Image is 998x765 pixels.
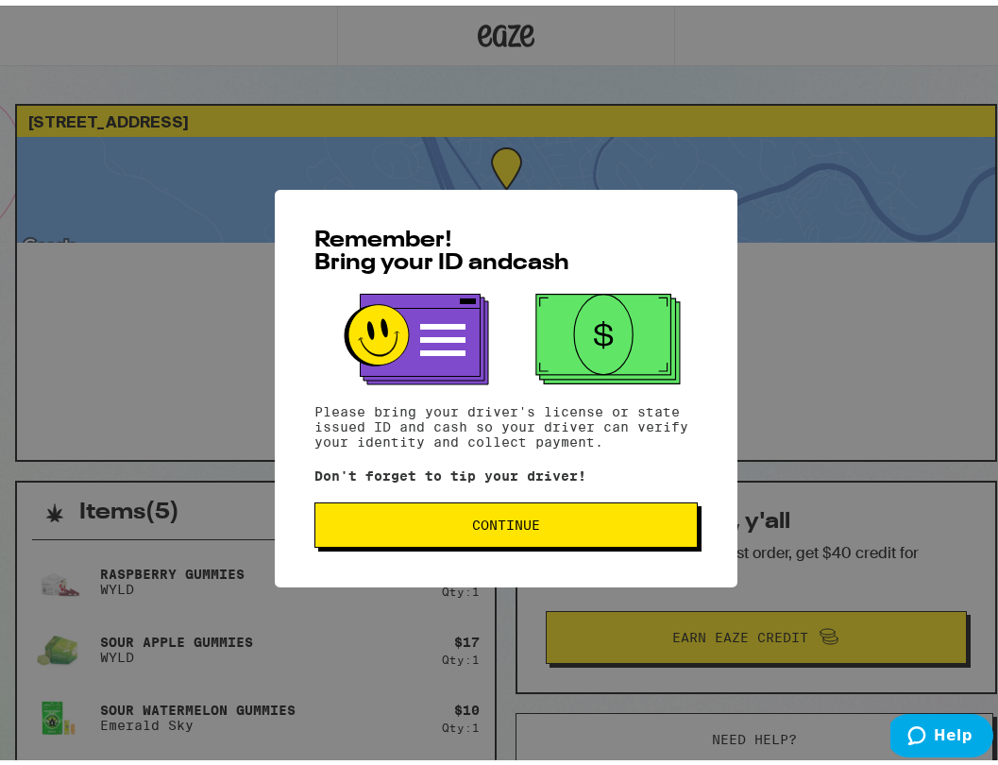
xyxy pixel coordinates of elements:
[314,497,698,542] button: Continue
[472,513,540,526] span: Continue
[890,708,993,756] iframe: Opens a widget where you can find more information
[314,224,569,269] span: Remember! Bring your ID and cash
[314,399,698,444] p: Please bring your driver's license or state issued ID and cash so your driver can verify your ide...
[314,463,698,478] p: Don't forget to tip your driver!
